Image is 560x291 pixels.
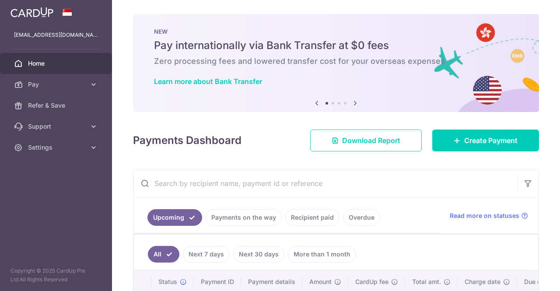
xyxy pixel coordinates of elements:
a: Read more on statuses [450,211,528,220]
input: Search by recipient name, payment id or reference [133,169,518,197]
a: Download Report [310,130,422,151]
h4: Payments Dashboard [133,133,241,148]
span: Amount [309,277,332,286]
img: CardUp [10,7,53,18]
span: Pay [28,80,86,89]
span: Support [28,122,86,131]
span: Read more on statuses [450,211,519,220]
span: Due date [524,277,550,286]
h6: Zero processing fees and lowered transfer cost for your overseas expenses [154,56,518,67]
a: Upcoming [147,209,202,226]
span: Home [28,59,86,68]
h5: Pay internationally via Bank Transfer at $0 fees [154,39,518,53]
a: Next 30 days [233,246,284,263]
p: NEW [154,28,518,35]
span: Settings [28,143,86,152]
span: Refer & Save [28,101,86,110]
span: Charge date [465,277,500,286]
p: [EMAIL_ADDRESS][DOMAIN_NAME] [14,31,98,39]
span: Total amt. [412,277,441,286]
span: Status [158,277,177,286]
a: Recipient paid [285,209,339,226]
a: Create Payment [432,130,539,151]
a: Next 7 days [183,246,230,263]
a: Overdue [343,209,380,226]
a: Payments on the way [206,209,282,226]
a: Learn more about Bank Transfer [154,77,262,86]
img: Bank transfer banner [133,14,539,112]
span: CardUp fee [355,277,388,286]
a: More than 1 month [288,246,356,263]
span: Create Payment [464,135,518,146]
span: Download Report [342,135,400,146]
a: All [148,246,179,263]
